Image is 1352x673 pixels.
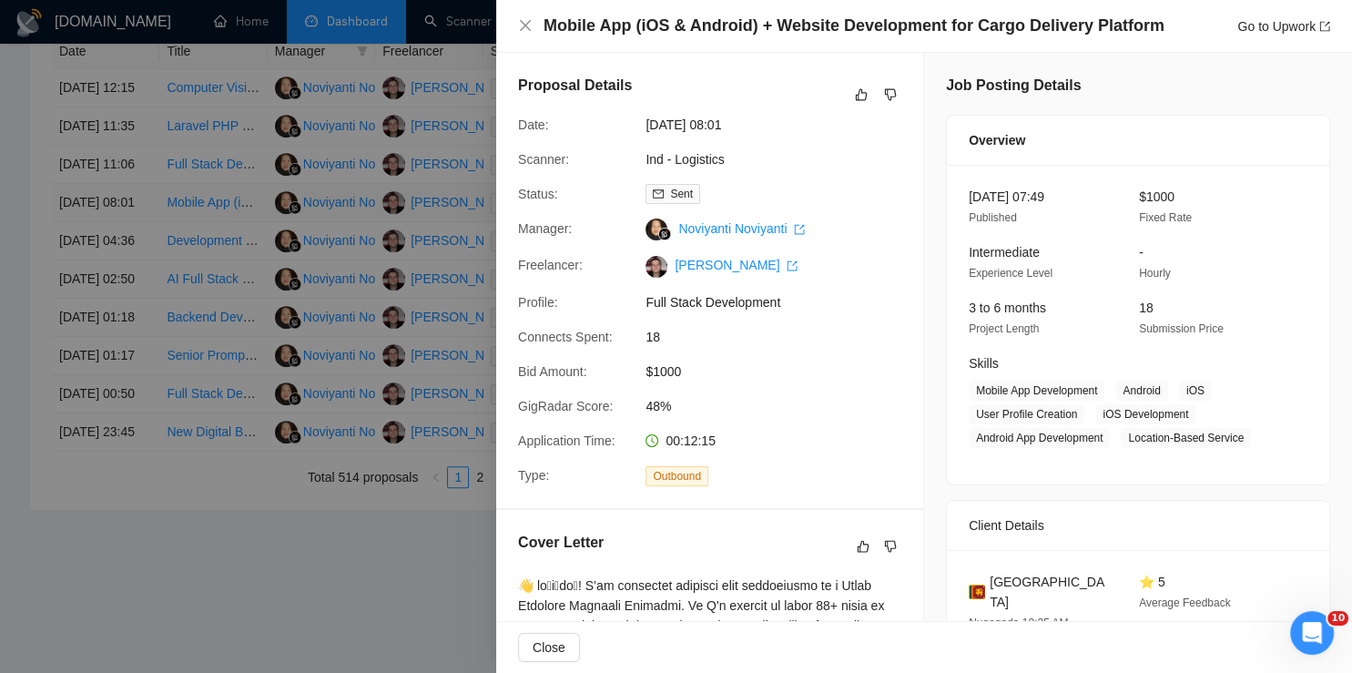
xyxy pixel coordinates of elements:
span: export [794,224,805,235]
iframe: Intercom live chat [1290,611,1334,655]
span: GigRadar Score: [518,399,613,413]
button: like [850,84,872,106]
span: 3 to 6 months [969,301,1046,315]
button: dislike [879,84,901,106]
button: dislike [879,535,901,557]
span: Full Stack Development [646,292,919,312]
span: Fixed Rate [1139,211,1192,224]
span: $1000 [1139,189,1174,204]
span: Location-Based Service [1121,428,1251,448]
span: dislike [884,87,897,102]
a: Noviyanti Noviyanti export [678,221,805,236]
span: $1000 [646,362,919,382]
span: Experience Level [969,267,1052,280]
span: Manager: [518,221,572,236]
span: Nugegoda 10:25 AM [969,617,1068,629]
span: Overview [969,130,1025,150]
span: Published [969,211,1017,224]
span: Intermediate [969,245,1040,260]
span: Date: [518,117,548,132]
span: 48% [646,396,919,416]
span: Close [533,637,565,658]
a: Ind - Logistics [646,152,724,167]
span: Outbound [646,466,708,486]
h4: Mobile App (iOS & Android) + Website Development for Cargo Delivery Platform [544,15,1164,37]
span: [DATE] 07:49 [969,189,1044,204]
span: [GEOGRAPHIC_DATA] [990,572,1110,612]
span: Skills [969,356,999,371]
button: Close [518,18,533,34]
span: Bid Amount: [518,364,587,379]
span: [DATE] 08:01 [646,115,919,135]
span: like [855,87,868,102]
span: User Profile Creation [969,404,1084,424]
span: 00:12:15 [666,433,716,448]
a: Go to Upworkexport [1237,19,1330,34]
span: like [857,539,869,554]
span: iOS [1179,381,1212,401]
a: [PERSON_NAME] export [675,258,798,272]
span: Submission Price [1139,322,1224,335]
span: Type: [518,468,549,483]
span: 18 [1139,301,1154,315]
span: Application Time: [518,433,615,448]
img: c1bYBLFISfW-KFu5YnXsqDxdnhJyhFG7WZWQjmw4vq0-YF4TwjoJdqRJKIWeWIjxa9 [646,256,667,278]
span: clock-circle [646,434,658,447]
span: 18 [646,327,919,347]
span: Android [1115,381,1167,401]
span: Status: [518,187,558,201]
span: Android App Development [969,428,1110,448]
span: export [1319,21,1330,32]
img: gigradar-bm.png [658,228,671,240]
span: Freelancer: [518,258,583,272]
span: close [518,18,533,33]
button: Close [518,633,580,662]
h5: Cover Letter [518,532,604,554]
span: Hourly [1139,267,1171,280]
span: Sent [670,188,693,200]
span: mail [653,189,664,199]
span: Connects Spent: [518,330,613,344]
div: Client Details [969,501,1307,550]
span: Scanner: [518,152,569,167]
span: ⭐ 5 [1139,575,1165,589]
button: like [852,535,874,557]
span: Profile: [518,295,558,310]
span: - [1139,245,1144,260]
h5: Proposal Details [518,75,632,97]
h5: Job Posting Details [946,75,1081,97]
span: 10 [1327,611,1348,626]
span: iOS Development [1095,404,1195,424]
span: Average Feedback [1139,597,1231,609]
span: Project Length [969,322,1039,335]
span: Mobile App Development [969,381,1104,401]
img: 🇱🇰 [969,582,985,602]
span: dislike [884,539,897,554]
span: export [787,260,798,271]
